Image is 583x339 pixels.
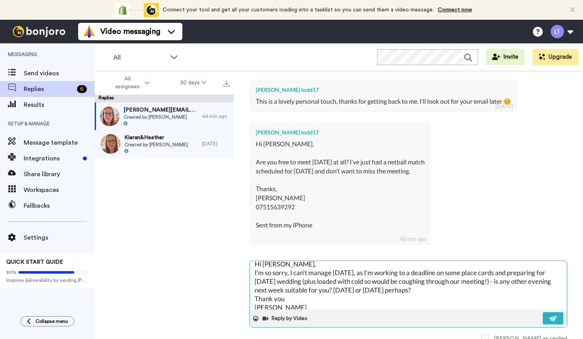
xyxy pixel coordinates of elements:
span: Connect your tool and get all your customers loading into a tasklist so you can send them a video... [163,7,434,13]
div: This is a lovely personal touch, thanks for getting back to me. I’ll look out for your email later 😊 [256,97,511,106]
span: Message template [24,138,95,147]
span: [PERSON_NAME][EMAIL_ADDRESS][DOMAIN_NAME] [124,106,198,114]
div: 46 min ago [202,113,230,119]
span: 80% [6,269,17,276]
span: Send videos [24,69,95,78]
span: All [113,53,166,62]
span: Fallbacks [24,201,95,210]
div: animation [115,3,159,17]
div: 6 [77,85,87,93]
div: [PERSON_NAME] todd17 [256,129,425,136]
div: [DATE] [495,102,513,110]
a: Kieran&HeatherCreated by [PERSON_NAME][DATE] [95,130,234,158]
span: Replies [24,84,74,94]
div: [PERSON_NAME] todd17 [256,86,511,94]
span: Results [24,100,95,110]
span: Created by [PERSON_NAME] [124,114,198,120]
button: Invite [486,49,525,65]
span: Kieran&Heather [124,134,188,142]
div: Hi [PERSON_NAME], Are you free to meet [DATE] at all? I’ve just had a netball match scheduled for... [256,140,425,238]
img: bj-logo-header-white.svg [9,26,69,37]
div: 48 min ago [399,235,426,243]
button: Reply by Video [262,313,310,324]
span: Share library [24,169,95,179]
a: [PERSON_NAME][EMAIL_ADDRESS][DOMAIN_NAME]Created by [PERSON_NAME]46 min ago [95,102,234,130]
span: All assignees [111,75,143,91]
img: d101997e-8bce-4da2-9c8b-b139e5111f23-thumb.jpg [101,134,120,154]
span: Workspaces [24,185,95,195]
span: Settings [24,233,95,242]
img: export.svg [223,80,230,87]
span: QUICK START GUIDE [6,259,63,265]
a: Connect now [438,7,472,13]
button: 30 days [165,76,221,90]
div: [DATE] [202,141,230,147]
img: vm-color.svg [83,25,96,38]
span: Collapse menu [36,318,68,324]
button: Collapse menu [21,316,74,326]
button: Export all results that match these filters now. [221,77,232,89]
span: Improve deliverability by sending [PERSON_NAME]’s from your own email [6,277,88,283]
img: send-white.svg [549,315,558,322]
span: Created by [PERSON_NAME] [124,142,188,148]
button: All assignees [96,72,165,94]
span: Video messaging [100,26,160,37]
div: Replies [95,95,234,102]
button: Upgrade [532,49,578,65]
textarea: Hi [PERSON_NAME], I'm so sorry, I can't manage [DATE], as I'm working to a deadline on some place... [250,261,567,309]
span: Integrations [24,154,80,163]
img: e53bf7b8-cf52-411c-929c-f09c594ebac6-thumb.jpg [100,106,120,126]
